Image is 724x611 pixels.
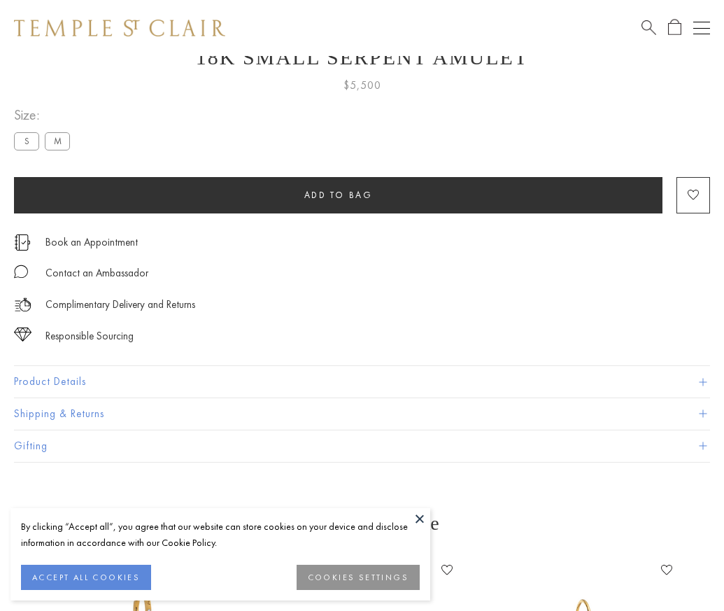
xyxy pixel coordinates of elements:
[14,328,31,342] img: icon_sourcing.svg
[14,296,31,314] img: icon_delivery.svg
[45,132,70,150] label: M
[45,265,148,282] div: Contact an Ambassador
[343,76,381,94] span: $5,500
[668,19,681,36] a: Open Shopping Bag
[45,234,138,250] a: Book an Appointment
[45,296,195,314] p: Complimentary Delivery and Returns
[45,328,134,345] div: Responsible Sourcing
[14,20,225,36] img: Temple St. Clair
[14,132,39,150] label: S
[14,366,710,398] button: Product Details
[14,430,710,462] button: Gifting
[14,265,28,279] img: MessageIcon-01_2.svg
[21,519,420,551] div: By clicking “Accept all”, you agree that our website can store cookies on your device and disclos...
[14,45,710,69] h1: 18K Small Serpent Amulet
[304,189,373,201] span: Add to bag
[14,398,710,430] button: Shipping & Returns
[21,565,151,590] button: ACCEPT ALL COOKIES
[641,19,656,36] a: Search
[693,20,710,36] button: Open navigation
[14,234,31,251] img: icon_appointment.svg
[14,104,76,127] span: Size:
[14,177,662,213] button: Add to bag
[297,565,420,590] button: COOKIES SETTINGS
